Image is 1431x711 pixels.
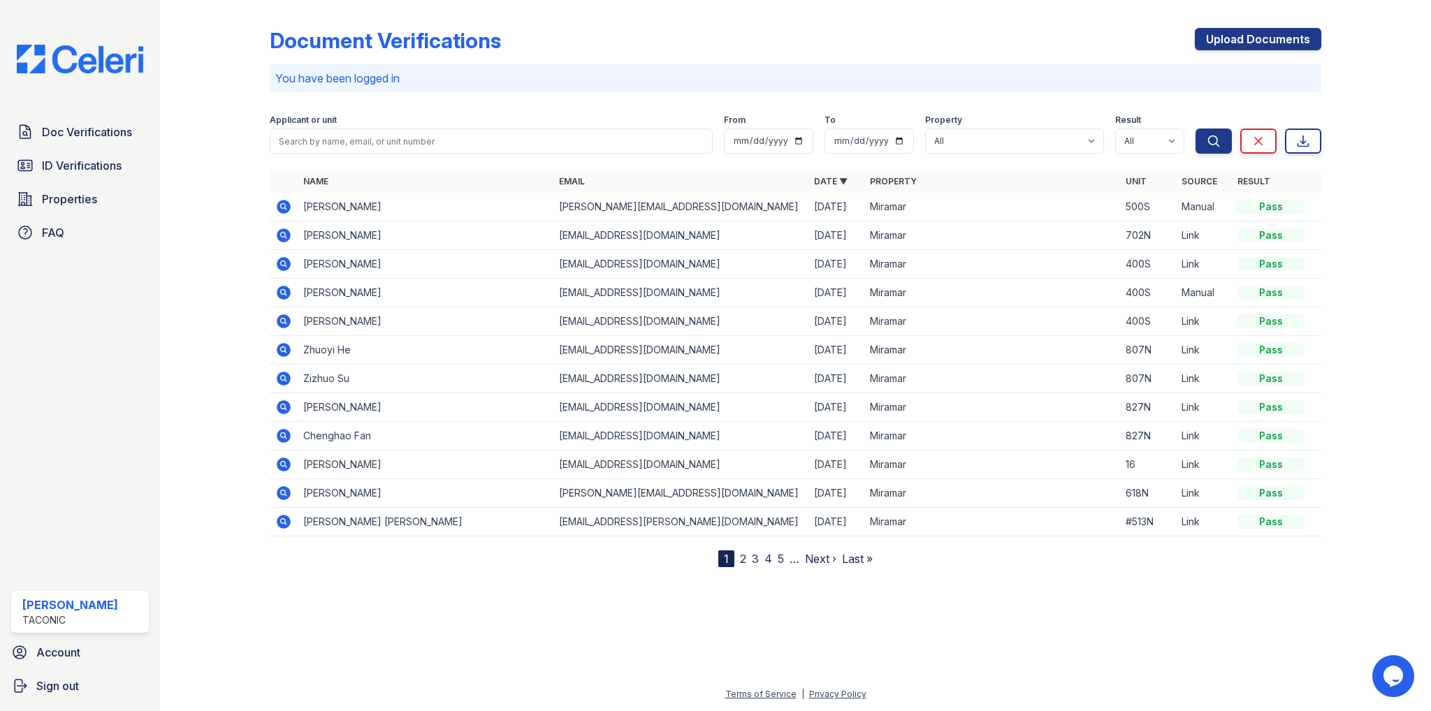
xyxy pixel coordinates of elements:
div: Pass [1237,343,1305,357]
a: ID Verifications [11,152,149,179]
a: Next › [805,552,836,566]
td: [DATE] [808,250,864,279]
img: CE_Logo_Blue-a8612792a0a2168367f1c8372b55b34899dd931a85d93a1a3d3e32e68fde9ad4.png [6,45,154,73]
td: [EMAIL_ADDRESS][PERSON_NAME][DOMAIN_NAME] [553,508,808,536]
div: Pass [1237,200,1305,214]
td: [PERSON_NAME] [298,279,553,307]
td: Miramar [864,393,1119,422]
span: ID Verifications [42,157,122,174]
div: Pass [1237,314,1305,328]
td: Miramar [864,250,1119,279]
span: … [790,550,799,567]
td: 827N [1120,393,1176,422]
td: Miramar [864,508,1119,536]
a: Last » [842,552,873,566]
td: [DATE] [808,307,864,336]
div: Document Verifications [270,28,501,53]
td: 500S [1120,193,1176,221]
td: Miramar [864,422,1119,450]
p: You have been logged in [275,70,1315,87]
td: [DATE] [808,193,864,221]
td: [DATE] [808,365,864,393]
td: [PERSON_NAME] [PERSON_NAME] [298,508,553,536]
span: FAQ [42,224,64,241]
span: Doc Verifications [42,124,132,140]
td: [PERSON_NAME] [298,221,553,250]
span: Account [36,644,80,661]
td: 400S [1120,279,1176,307]
iframe: chat widget [1372,655,1417,697]
td: Link [1176,479,1232,508]
a: Sign out [6,672,154,700]
label: From [724,115,746,126]
td: [EMAIL_ADDRESS][DOMAIN_NAME] [553,336,808,365]
a: Result [1237,176,1270,186]
td: #513N [1120,508,1176,536]
td: Miramar [864,279,1119,307]
a: Source [1182,176,1217,186]
td: Chenghao Fan [298,422,553,450]
div: 1 [718,550,734,567]
a: 4 [764,552,772,566]
td: Manual [1176,193,1232,221]
div: Pass [1237,515,1305,529]
td: Miramar [864,221,1119,250]
a: Terms of Service [725,689,797,699]
div: Pass [1237,286,1305,300]
td: Manual [1176,279,1232,307]
td: Link [1176,307,1232,336]
td: [DATE] [808,422,864,450]
td: 400S [1120,250,1176,279]
td: [EMAIL_ADDRESS][DOMAIN_NAME] [553,250,808,279]
td: Miramar [864,479,1119,508]
td: [DATE] [808,508,864,536]
td: Miramar [864,365,1119,393]
div: [PERSON_NAME] [22,596,118,613]
td: [EMAIL_ADDRESS][DOMAIN_NAME] [553,221,808,250]
td: Link [1176,250,1232,279]
div: Pass [1237,486,1305,500]
td: [EMAIL_ADDRESS][DOMAIN_NAME] [553,365,808,393]
div: Pass [1237,457,1305,471]
td: [EMAIL_ADDRESS][DOMAIN_NAME] [553,450,808,479]
a: FAQ [11,219,149,247]
td: Link [1176,508,1232,536]
td: [PERSON_NAME][EMAIL_ADDRESS][DOMAIN_NAME] [553,193,808,221]
td: [PERSON_NAME] [298,250,553,279]
div: | [801,689,804,699]
td: [DATE] [808,450,864,479]
label: Applicant or unit [270,115,337,126]
a: Name [303,176,328,186]
td: Miramar [864,193,1119,221]
a: Upload Documents [1195,28,1321,50]
td: [EMAIL_ADDRESS][DOMAIN_NAME] [553,422,808,450]
td: Zhuoyi He [298,336,553,365]
td: [DATE] [808,221,864,250]
td: 807N [1120,336,1176,365]
td: [PERSON_NAME] [298,193,553,221]
div: Pass [1237,429,1305,443]
td: Link [1176,336,1232,365]
td: Link [1176,221,1232,250]
td: Link [1176,365,1232,393]
td: [PERSON_NAME] [298,307,553,336]
a: Unit [1126,176,1147,186]
a: Privacy Policy [809,689,866,699]
td: Miramar [864,450,1119,479]
div: Pass [1237,400,1305,414]
td: [DATE] [808,279,864,307]
span: Properties [42,191,97,207]
td: Zizhuo Su [298,365,553,393]
label: To [825,115,836,126]
span: Sign out [36,677,79,694]
a: Email [559,176,585,186]
a: 5 [778,552,784,566]
div: Pass [1237,257,1305,271]
td: [DATE] [808,393,864,422]
td: [PERSON_NAME] [298,393,553,422]
td: [EMAIL_ADDRESS][DOMAIN_NAME] [553,307,808,336]
a: Properties [11,185,149,213]
td: Miramar [864,307,1119,336]
a: Property [870,176,917,186]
